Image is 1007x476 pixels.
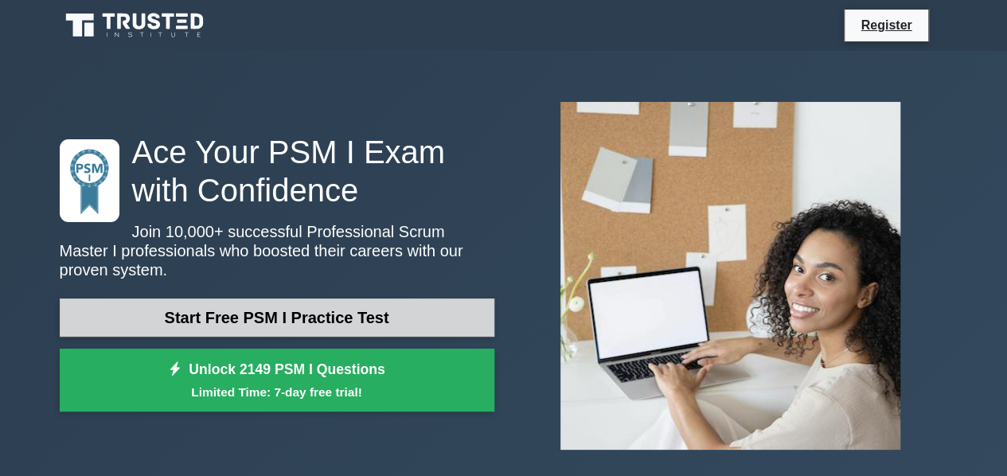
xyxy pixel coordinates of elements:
p: Join 10,000+ successful Professional Scrum Master I professionals who boosted their careers with ... [60,222,494,279]
a: Register [851,15,921,35]
a: Unlock 2149 PSM I QuestionsLimited Time: 7-day free trial! [60,349,494,412]
a: Start Free PSM I Practice Test [60,298,494,337]
h1: Ace Your PSM I Exam with Confidence [60,133,494,209]
small: Limited Time: 7-day free trial! [80,383,474,401]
